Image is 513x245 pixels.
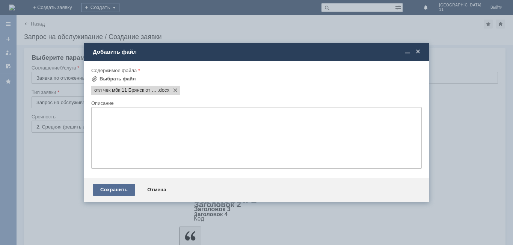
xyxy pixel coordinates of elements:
[100,76,136,82] div: Выбрать файл
[91,101,420,106] div: Описание
[94,87,158,93] span: отл чек мбк 11 Брянск от 09.10.2025.docx
[158,87,169,93] span: отл чек мбк 11 Брянск от 09.10.2025.docx
[404,48,411,55] span: Свернуть (Ctrl + M)
[414,48,422,55] span: Закрыть
[3,9,110,21] div: СПК [PERSON_NAME] Прошу удалить отл чек
[93,48,422,55] div: Добавить файл
[91,68,420,73] div: Содержимое файла
[3,3,110,9] div: мбк 11 Брянск. Отложенные чеки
